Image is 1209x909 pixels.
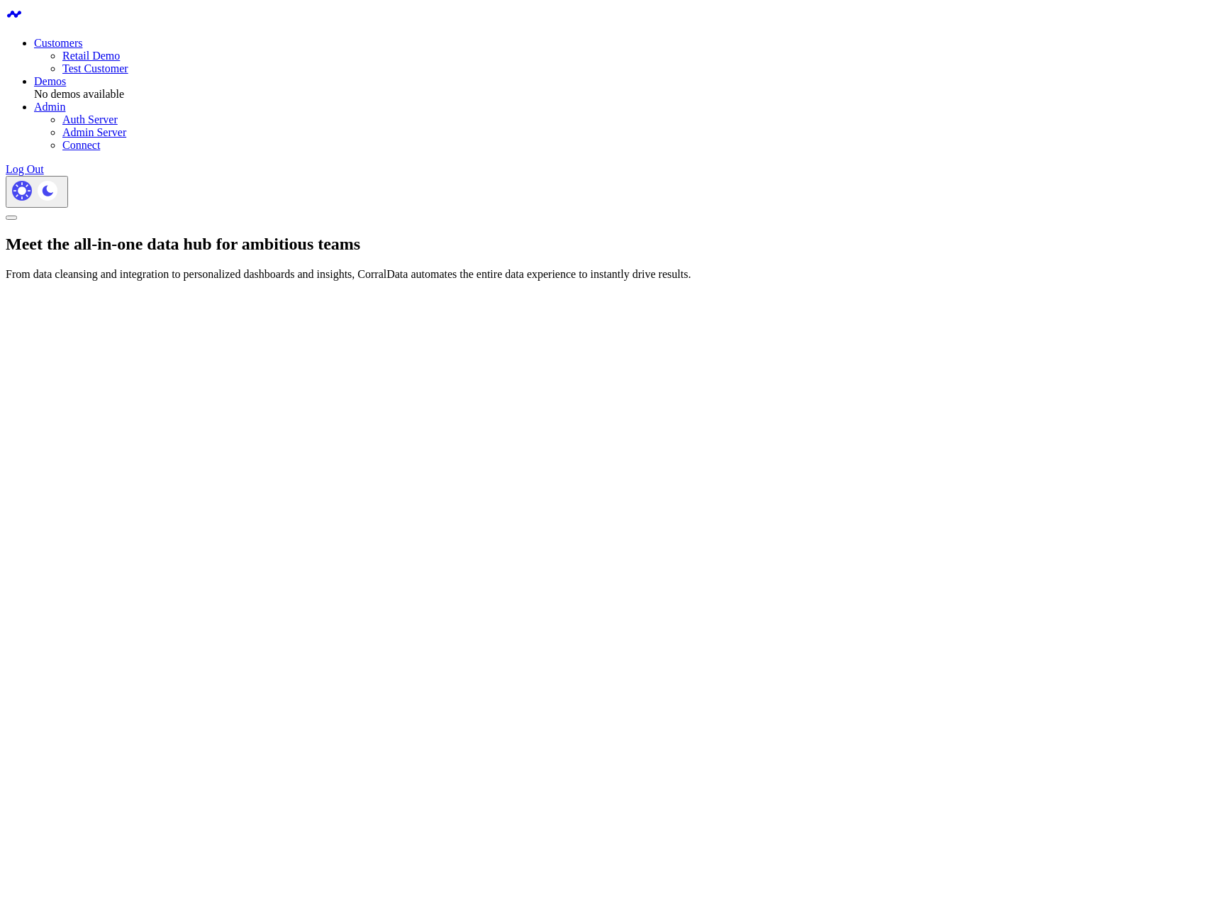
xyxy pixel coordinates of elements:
[62,126,126,138] a: Admin Server
[34,101,65,113] a: Admin
[62,62,128,74] a: Test Customer
[62,50,120,62] a: Retail Demo
[62,139,100,151] a: Connect
[6,268,1203,281] p: From data cleansing and integration to personalized dashboards and insights, CorralData automates...
[34,88,1203,101] div: No demos available
[62,113,118,126] a: Auth Server
[34,75,66,87] a: Demos
[34,37,82,49] a: Customers
[6,163,44,175] a: Log Out
[6,235,1203,254] h1: Meet the all-in-one data hub for ambitious teams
